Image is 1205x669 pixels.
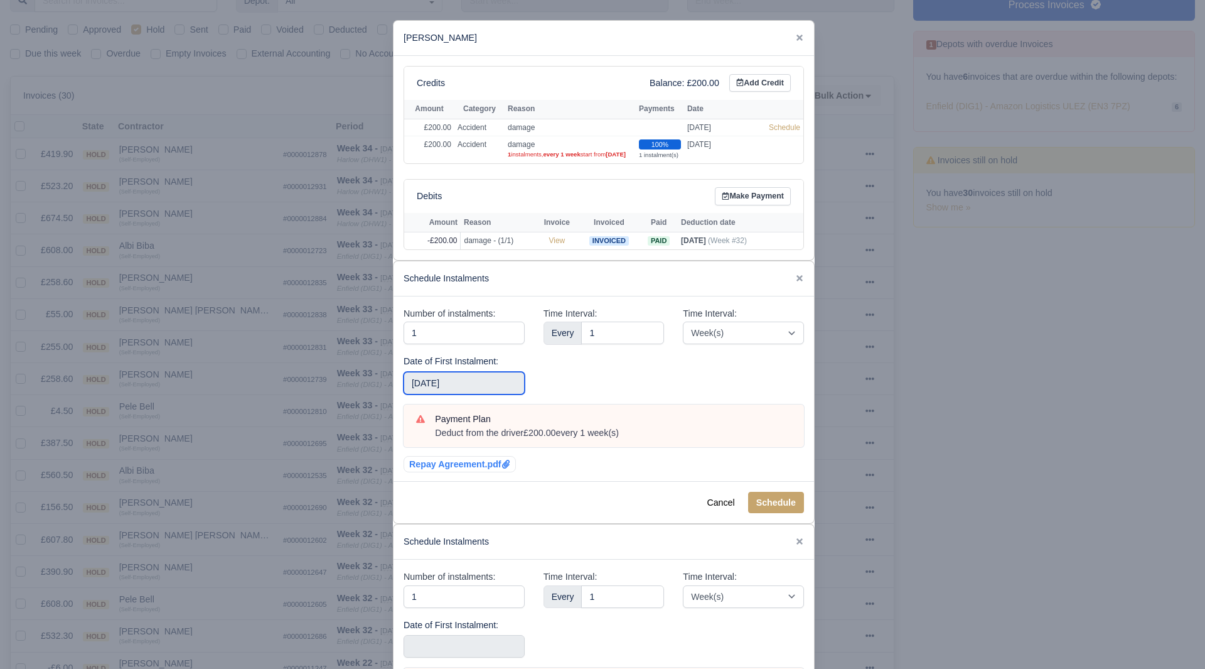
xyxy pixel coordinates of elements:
[404,100,454,119] th: Amount
[650,76,719,90] div: Balance: £200.00
[648,236,670,246] span: Paid
[435,414,791,425] h6: Payment Plan
[461,213,535,232] th: Reason
[748,492,804,513] button: Schedule
[394,21,814,56] div: [PERSON_NAME]
[544,570,597,584] label: Time Interval:
[505,119,636,136] td: damage
[684,119,766,136] td: [DATE]
[394,261,814,296] div: Schedule Instalments
[715,187,791,205] a: Make Payment
[544,151,581,158] strong: every 1 week
[417,191,442,202] h6: Debits
[684,136,766,163] td: [DATE]
[454,136,505,163] td: Accident
[404,456,516,472] a: Repay Agreement.pdf
[404,570,495,584] label: Number of instalments:
[769,123,800,132] a: Schedule
[454,100,505,119] th: Category
[508,150,633,158] small: instalments, start from
[639,139,681,150] div: 100%
[508,151,511,158] strong: 1
[404,213,461,232] th: Amount
[681,236,706,245] strong: [DATE]
[505,136,636,163] td: damage
[404,307,495,321] label: Number of instalments:
[461,232,535,249] td: damage - (1/1)
[579,213,640,232] th: Invoiced
[678,213,803,232] th: Deduction date
[640,213,678,232] th: Paid
[394,525,814,560] div: Schedule Instalments
[708,236,747,245] span: (Week #32)
[684,100,766,119] th: Date
[544,322,582,344] div: Every
[544,307,597,321] label: Time Interval:
[404,354,498,369] label: Date of First Instalment:
[404,618,498,633] label: Date of First Instalment:
[404,136,454,163] td: £200.00
[606,151,626,158] strong: [DATE]
[729,74,791,92] a: Add Credit
[544,585,582,608] div: Every
[636,100,684,119] th: Payments
[404,119,454,136] td: £200.00
[417,78,445,89] h6: Credits
[523,428,555,438] strong: £200.00
[1142,609,1205,669] iframe: Chat Widget
[699,492,742,513] button: Cancel
[454,119,505,136] td: Accident
[683,307,737,321] label: Time Interval:
[535,213,579,232] th: Invoice
[427,236,457,245] span: -£200.00
[505,100,636,119] th: Reason
[435,427,791,440] div: Deduct from the driver every 1 week(s)
[683,570,737,584] label: Time Interval:
[639,151,678,158] small: 1 instalment(s)
[589,236,629,246] span: Invoiced
[549,236,565,245] a: View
